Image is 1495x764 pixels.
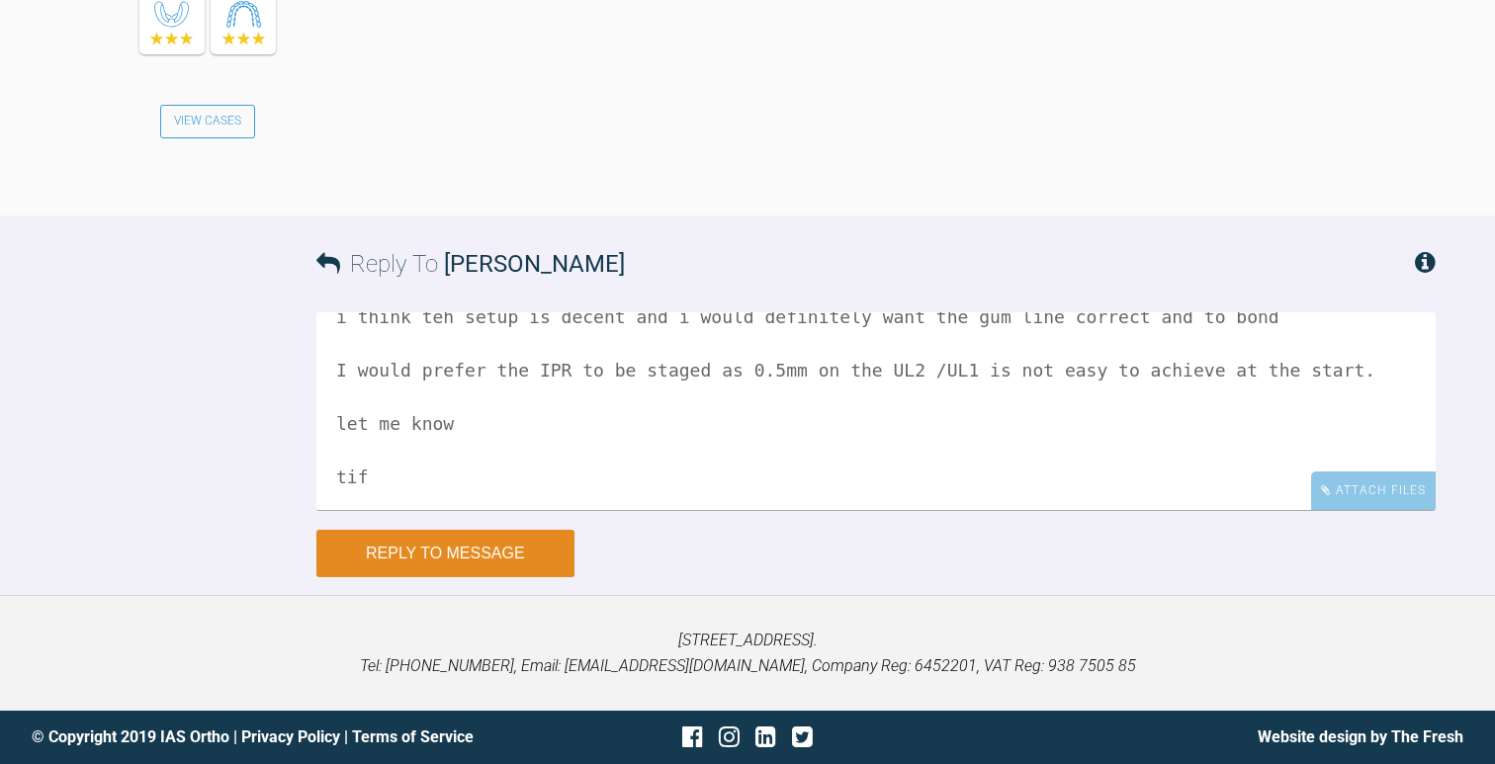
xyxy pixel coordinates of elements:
button: Reply to Message [316,530,574,577]
p: [STREET_ADDRESS]. Tel: [PHONE_NUMBER], Email: [EMAIL_ADDRESS][DOMAIN_NAME], Company Reg: 6452201,... [32,628,1463,678]
div: © Copyright 2019 IAS Ortho | | [32,724,509,750]
div: Attach Files [1311,471,1436,510]
span: [PERSON_NAME] [444,250,625,278]
a: View Cases [160,105,255,138]
textarea: hi [PERSON_NAME] ive had a look so firstly from a record perspective, there are not enough images... [316,312,1436,510]
a: Terms of Service [352,727,474,746]
a: Website design by The Fresh [1258,727,1463,746]
a: Privacy Policy [241,727,340,746]
h3: Reply To [316,245,625,283]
